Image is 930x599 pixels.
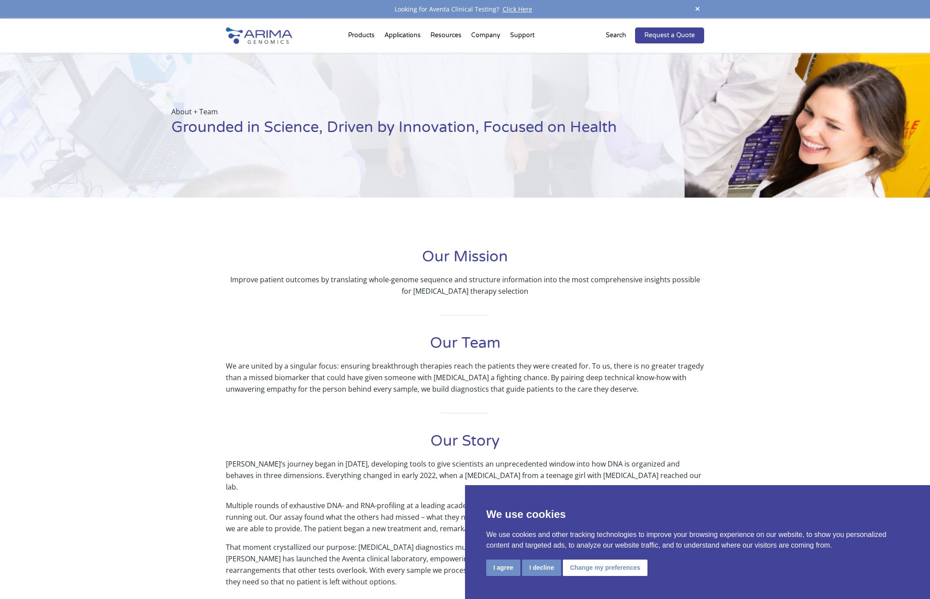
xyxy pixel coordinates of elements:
[486,506,909,522] p: We use cookies
[226,541,704,595] p: That moment crystallized our purpose: [MEDICAL_DATA] diagnostics must evolve to capture the full ...
[635,27,704,43] a: Request a Quote
[226,500,704,541] p: Multiple rounds of exhaustive DNA- and RNA-profiling at a leading academic center had failed to u...
[226,458,704,500] p: [PERSON_NAME]’s journey began in [DATE], developing tools to give scientists an unprecedented win...
[486,560,520,576] button: I agree
[226,431,704,458] h1: Our Story
[606,30,626,41] p: Search
[226,27,292,44] img: Arima-Genomics-logo
[226,4,704,15] div: Looking for Aventa Clinical Testing?
[171,117,641,144] h1: Grounded in Science, Driven by Innovation, Focused on Health
[226,247,704,274] h1: Our Mission
[226,274,704,297] p: Improve patient outcomes by translating whole-genome sequence and structure information into the ...
[563,560,647,576] button: Change my preferences
[499,5,536,13] a: Click Here
[522,560,561,576] button: I decline
[171,106,641,117] p: About + Team
[226,360,704,395] p: We are united by a singular focus: ensuring breakthrough therapies reach the patients they were c...
[486,529,909,551] p: We use cookies and other tracking technologies to improve your browsing experience on our website...
[226,333,704,360] h1: Our Team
